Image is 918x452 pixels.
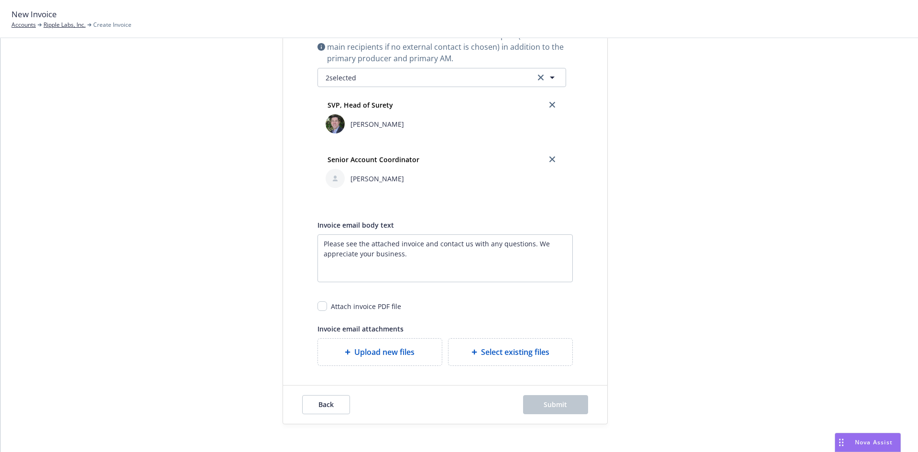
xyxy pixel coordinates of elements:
span: Select existing files [481,346,549,358]
a: Ripple Labs, Inc. [44,21,86,29]
span: [PERSON_NAME] [350,119,404,129]
div: Attach invoice PDF file [331,301,401,311]
a: clear selection [535,72,546,83]
strong: SVP, Head of Surety [328,100,393,110]
span: New Invoice [11,8,57,21]
button: Back [302,395,350,414]
span: Invoice email body text [317,220,394,230]
strong: Senior Account Coordinator [328,155,419,164]
span: Submit [544,400,567,409]
div: Upload new files [317,338,442,366]
textarea: Enter a description... [317,234,573,282]
button: Submit [523,395,588,414]
div: Drag to move [835,433,847,452]
div: Select existing files [448,338,573,366]
a: close [546,99,558,110]
span: Nova Assist [855,438,893,446]
button: Nova Assist [835,433,901,452]
span: Create Invoice [93,21,131,29]
img: employee photo [326,114,345,133]
span: Back [318,400,334,409]
span: 2 selected [326,73,356,83]
a: Accounts [11,21,36,29]
span: [PERSON_NAME] [350,174,404,184]
span: Upload new files [354,346,415,358]
a: close [546,154,558,165]
span: Invoice email attachments [317,324,404,333]
span: The selected Newfront team members will be copied (or become main recipients if no external conta... [327,30,566,64]
button: 2selectedclear selection [317,68,566,87]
